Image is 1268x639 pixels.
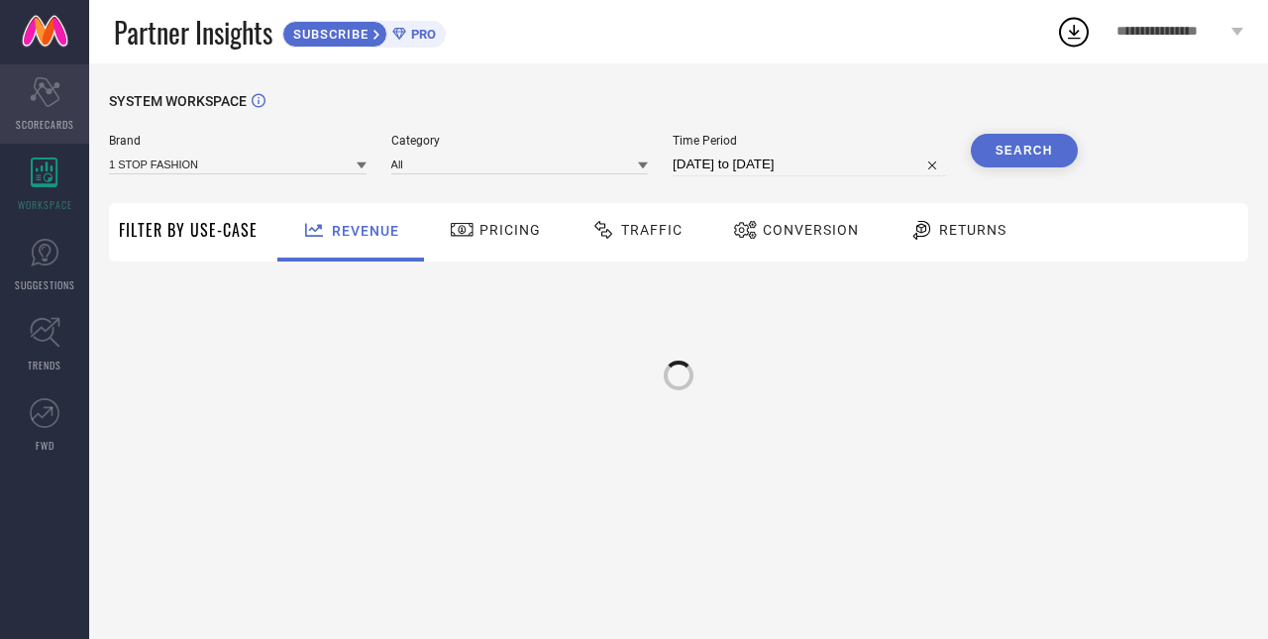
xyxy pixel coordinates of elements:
[114,12,272,53] span: Partner Insights
[282,16,446,48] a: SUBSCRIBEPRO
[36,438,54,453] span: FWD
[391,134,649,148] span: Category
[109,93,247,109] span: SYSTEM WORKSPACE
[1056,14,1092,50] div: Open download list
[15,277,75,292] span: SUGGESTIONS
[283,27,373,42] span: SUBSCRIBE
[971,134,1078,167] button: Search
[18,197,72,212] span: WORKSPACE
[763,222,859,238] span: Conversion
[406,27,436,42] span: PRO
[621,222,683,238] span: Traffic
[119,218,258,242] span: Filter By Use-Case
[16,117,74,132] span: SCORECARDS
[673,134,946,148] span: Time Period
[939,222,1006,238] span: Returns
[479,222,541,238] span: Pricing
[28,358,61,373] span: TRENDS
[332,223,399,239] span: Revenue
[673,153,946,176] input: Select time period
[109,134,367,148] span: Brand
